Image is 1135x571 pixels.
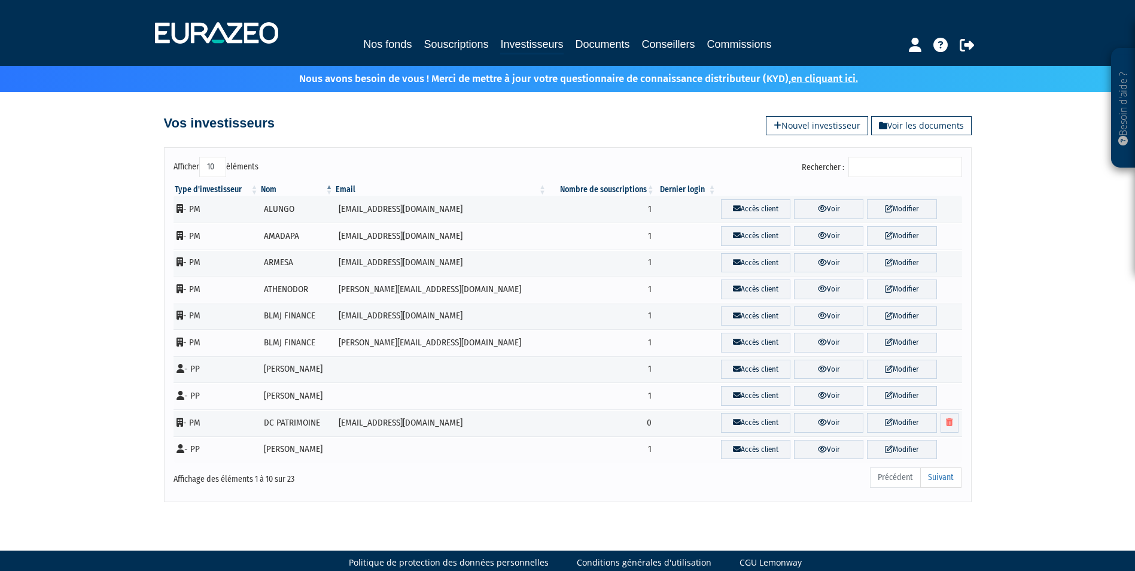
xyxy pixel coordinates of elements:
[334,250,547,277] td: [EMAIL_ADDRESS][DOMAIN_NAME]
[260,196,334,223] td: ALUNGO
[174,356,260,383] td: - PP
[721,413,790,433] a: Accès client
[867,306,936,326] a: Modifier
[867,333,936,353] a: Modifier
[164,116,275,130] h4: Vos investisseurs
[174,329,260,356] td: - PM
[334,329,547,356] td: [PERSON_NAME][EMAIL_ADDRESS][DOMAIN_NAME]
[721,280,790,299] a: Accès client
[547,409,656,436] td: 0
[791,72,858,85] a: en cliquant ici.
[174,436,260,463] td: - PP
[721,306,790,326] a: Accès client
[717,184,962,196] th: &nbsp;
[867,440,936,460] a: Modifier
[721,386,790,406] a: Accès client
[174,276,260,303] td: - PM
[642,36,695,53] a: Conseillers
[260,356,334,383] td: [PERSON_NAME]
[794,280,863,299] a: Voir
[174,303,260,330] td: - PM
[740,557,802,569] a: CGU Lemonway
[174,466,492,485] div: Affichage des éléments 1 à 10 sur 23
[547,184,656,196] th: Nombre de souscriptions : activer pour trier la colonne par ordre croissant
[920,467,961,488] a: Suivant
[264,69,858,86] p: Nous avons besoin de vous ! Merci de mettre à jour votre questionnaire de connaissance distribute...
[500,36,563,54] a: Investisseurs
[794,386,863,406] a: Voir
[721,199,790,219] a: Accès client
[174,196,260,223] td: - PM
[260,223,334,250] td: AMADAPA
[547,382,656,409] td: 1
[794,413,863,433] a: Voir
[867,386,936,406] a: Modifier
[334,223,547,250] td: [EMAIL_ADDRESS][DOMAIN_NAME]
[766,116,868,135] a: Nouvel investisseur
[547,303,656,330] td: 1
[334,276,547,303] td: [PERSON_NAME][EMAIL_ADDRESS][DOMAIN_NAME]
[547,436,656,463] td: 1
[794,440,863,460] a: Voir
[867,226,936,246] a: Modifier
[260,329,334,356] td: BLMJ FINANCE
[424,36,488,53] a: Souscriptions
[174,250,260,277] td: - PM
[334,196,547,223] td: [EMAIL_ADDRESS][DOMAIN_NAME]
[363,36,412,53] a: Nos fonds
[547,250,656,277] td: 1
[867,253,936,273] a: Modifier
[260,436,334,463] td: [PERSON_NAME]
[867,199,936,219] a: Modifier
[174,409,260,436] td: - PM
[794,226,863,246] a: Voir
[707,36,772,53] a: Commissions
[260,409,334,436] td: DC PATRIMOINE
[794,306,863,326] a: Voir
[867,413,936,433] a: Modifier
[547,356,656,383] td: 1
[334,303,547,330] td: [EMAIL_ADDRESS][DOMAIN_NAME]
[721,360,790,379] a: Accès client
[656,184,717,196] th: Dernier login : activer pour trier la colonne par ordre croissant
[260,276,334,303] td: ATHENODOR
[941,413,958,433] a: Supprimer
[721,253,790,273] a: Accès client
[260,184,334,196] th: Nom : activer pour trier la colonne par ordre d&eacute;croissant
[794,253,863,273] a: Voir
[721,333,790,353] a: Accès client
[848,157,962,177] input: Rechercher :
[576,36,630,53] a: Documents
[174,157,258,177] label: Afficher éléments
[174,184,260,196] th: Type d'investisseur : activer pour trier la colonne par ordre croissant
[721,226,790,246] a: Accès client
[334,184,547,196] th: Email : activer pour trier la colonne par ordre croissant
[155,22,278,44] img: 1732889491-logotype_eurazeo_blanc_rvb.png
[349,557,549,569] a: Politique de protection des données personnelles
[547,196,656,223] td: 1
[174,382,260,409] td: - PP
[721,440,790,460] a: Accès client
[174,223,260,250] td: - PM
[199,157,226,177] select: Afficheréléments
[260,250,334,277] td: ARMESA
[260,303,334,330] td: BLMJ FINANCE
[547,223,656,250] td: 1
[794,333,863,353] a: Voir
[794,199,863,219] a: Voir
[547,276,656,303] td: 1
[794,360,863,379] a: Voir
[867,360,936,379] a: Modifier
[1116,54,1130,162] p: Besoin d'aide ?
[871,116,972,135] a: Voir les documents
[334,409,547,436] td: [EMAIL_ADDRESS][DOMAIN_NAME]
[577,557,711,569] a: Conditions générales d'utilisation
[260,382,334,409] td: [PERSON_NAME]
[802,157,962,177] label: Rechercher :
[547,329,656,356] td: 1
[867,280,936,299] a: Modifier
